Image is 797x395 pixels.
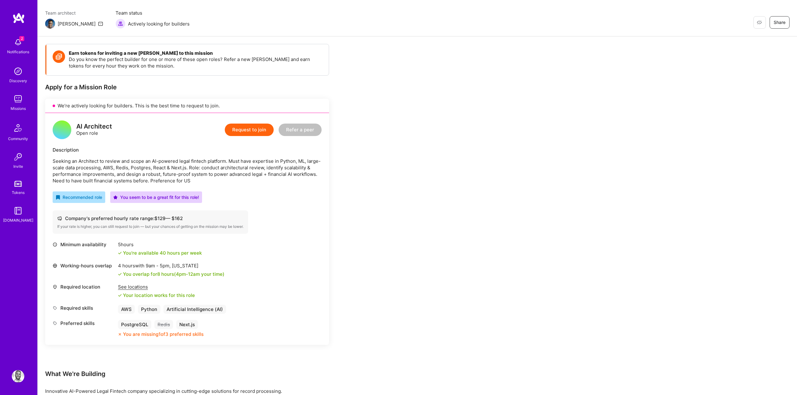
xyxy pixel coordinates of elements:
[12,189,25,196] div: Tokens
[53,241,115,248] div: Minimum availability
[45,370,419,378] div: What We're Building
[12,12,25,24] img: logo
[8,135,28,142] div: Community
[53,320,115,327] div: Preferred skills
[123,271,224,277] div: You overlap for 8 hours ( your time)
[113,194,199,200] div: You seem to be a great fit for this role!
[53,147,322,153] div: Description
[3,217,33,223] div: [DOMAIN_NAME]
[11,120,26,135] img: Community
[279,124,322,136] button: Refer a peer
[53,305,115,311] div: Required skills
[123,331,204,337] div: You are missing 1 of 3 preferred skills
[12,205,24,217] img: guide book
[757,20,762,25] i: icon EyeClosed
[12,36,24,49] img: bell
[98,21,103,26] i: icon Mail
[53,284,115,290] div: Required location
[118,332,122,336] i: icon CloseOrange
[53,50,65,63] img: Token icon
[53,262,115,269] div: Working-hours overlap
[138,305,160,314] div: Python
[76,123,112,130] div: AI Architect
[45,10,103,16] span: Team architect
[118,320,151,329] div: PostgreSQL
[13,163,23,170] div: Invite
[56,195,60,200] i: icon RecommendedBadge
[53,306,57,310] i: icon Tag
[774,19,785,26] span: Share
[154,320,173,329] div: Redis
[69,56,323,69] p: Do you know the perfect builder for one or more of these open roles? Refer a new [PERSON_NAME] an...
[10,370,26,383] a: User Avatar
[69,50,323,56] h4: Earn tokens for inviting a new [PERSON_NAME] to this mission
[118,305,135,314] div: AWS
[118,272,122,276] i: icon Check
[116,19,125,29] img: Actively looking for builders
[56,194,102,200] div: Recommended role
[118,250,202,256] div: You're available 40 hours per week
[118,284,195,290] div: See locations
[118,241,202,248] div: 5 hours
[19,36,24,41] span: 2
[53,242,57,247] i: icon Clock
[45,19,55,29] img: Team Architect
[12,151,24,163] img: Invite
[53,158,322,184] p: Seeking an Architect to review and scope an AI-powered legal fintech platform. Must have expertis...
[163,305,226,314] div: Artificial Intelligence (AI)
[118,262,224,269] div: 4 hours with [US_STATE]
[12,93,24,105] img: teamwork
[45,388,419,394] p: Innovative AI-Powered Legal Fintech company specializing in cutting-edge solutions for record pro...
[116,10,190,16] span: Team status
[118,251,122,255] i: icon Check
[176,320,198,329] div: Next.js
[225,124,274,136] button: Request to join
[113,195,118,200] i: icon PurpleStar
[128,21,190,27] span: Actively looking for builders
[118,292,195,299] div: Your location works for this role
[58,21,96,27] div: [PERSON_NAME]
[118,294,122,297] i: icon Check
[12,370,24,383] img: User Avatar
[53,263,57,268] i: icon World
[57,224,243,229] div: If your rate is higher, you can still request to join — but your chances of getting on the missio...
[45,99,329,113] div: We’re actively looking for builders. This is the best time to request to join.
[57,216,62,221] i: icon Cash
[176,271,200,277] span: 4pm - 12am
[770,16,790,29] button: Share
[53,321,57,326] i: icon Tag
[14,181,22,187] img: tokens
[9,78,27,84] div: Discovery
[45,83,329,91] div: Apply for a Mission Role
[7,49,29,55] div: Notifications
[76,123,112,136] div: Open role
[144,263,172,269] span: 9am - 5pm ,
[11,105,26,112] div: Missions
[57,215,243,222] div: Company's preferred hourly rate range: $ 129 — $ 162
[53,284,57,289] i: icon Location
[12,65,24,78] img: discovery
